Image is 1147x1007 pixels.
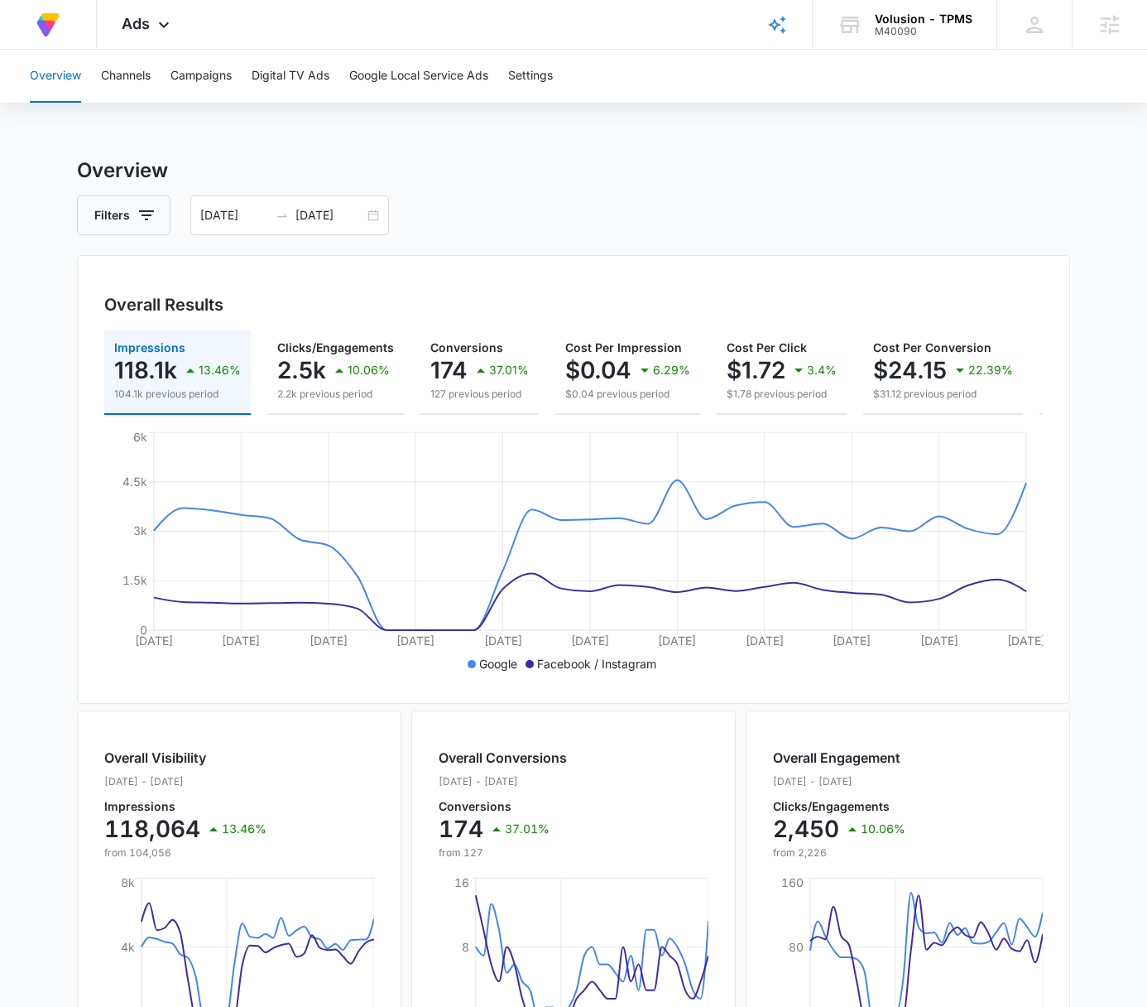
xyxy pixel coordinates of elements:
[277,340,394,354] span: Clicks/Engagements
[773,801,905,812] p: Clicks/Engagements
[104,748,266,768] h2: Overall Visibility
[781,875,804,889] tspan: 160
[479,655,517,672] p: Google
[565,387,690,402] p: $0.04 previous period
[222,634,260,648] tspan: [DATE]
[462,940,469,954] tspan: 8
[104,292,223,317] h3: Overall Results
[920,634,958,648] tspan: [DATE]
[727,387,837,402] p: $1.78 previous period
[565,357,631,383] p: $0.04
[140,623,147,637] tspan: 0
[773,774,905,789] p: [DATE] - [DATE]
[873,387,1013,402] p: $31.12 previous period
[26,26,40,40] img: logo_orange.svg
[277,357,326,383] p: 2.5k
[439,801,567,812] p: Conversions
[122,573,147,587] tspan: 1.5k
[104,846,266,860] p: from 104,056
[653,364,690,376] p: 6.29%
[430,357,468,383] p: 174
[46,26,81,40] div: v 4.0.25
[122,15,150,32] span: Ads
[133,523,147,537] tspan: 3k
[508,50,553,103] button: Settings
[484,634,522,648] tspan: [DATE]
[875,12,972,26] div: account name
[873,357,947,383] p: $24.15
[30,50,81,103] button: Overview
[170,50,232,103] button: Campaigns
[104,774,266,789] p: [DATE] - [DATE]
[165,96,178,109] img: tab_keywords_by_traffic_grey.svg
[114,387,241,402] p: 104.1k previous period
[133,430,147,444] tspan: 6k
[439,748,567,768] h2: Overall Conversions
[773,816,839,842] p: 2,450
[77,195,170,235] button: Filters
[489,364,529,376] p: 37.01%
[658,634,696,648] tspan: [DATE]
[45,96,58,109] img: tab_domain_overview_orange.svg
[43,43,182,56] div: Domain: [DOMAIN_NAME]
[77,156,1070,185] h3: Overview
[396,634,434,648] tspan: [DATE]
[310,634,348,648] tspan: [DATE]
[277,387,394,402] p: 2.2k previous period
[348,364,390,376] p: 10.06%
[121,875,135,889] tspan: 8k
[1007,634,1045,648] tspan: [DATE]
[430,340,503,354] span: Conversions
[861,823,905,835] p: 10.06%
[430,387,529,402] p: 127 previous period
[222,823,266,835] p: 13.46%
[295,206,364,224] input: End date
[746,634,784,648] tspan: [DATE]
[773,748,905,768] h2: Overall Engagement
[571,634,609,648] tspan: [DATE]
[454,875,469,889] tspan: 16
[807,364,837,376] p: 3.4%
[135,634,173,648] tspan: [DATE]
[104,816,200,842] p: 118,064
[505,823,550,835] p: 37.01%
[565,340,682,354] span: Cost Per Impression
[101,50,151,103] button: Channels
[439,774,567,789] p: [DATE] - [DATE]
[537,655,656,672] p: Facebook / Instagram
[349,50,488,103] button: Google Local Service Ads
[104,801,266,812] p: Impressions
[33,10,63,40] img: Volusion
[114,340,185,354] span: Impressions
[773,846,905,860] p: from 2,226
[183,98,279,108] div: Keywords by Traffic
[833,634,871,648] tspan: [DATE]
[276,209,289,222] span: swap-right
[875,26,972,37] div: account id
[200,206,269,224] input: Start date
[727,340,807,354] span: Cost Per Click
[789,940,804,954] tspan: 80
[968,364,1013,376] p: 22.39%
[114,357,177,383] p: 118.1k
[63,98,148,108] div: Domain Overview
[252,50,329,103] button: Digital TV Ads
[122,475,147,489] tspan: 4.5k
[727,357,785,383] p: $1.72
[121,940,135,954] tspan: 4k
[439,846,567,860] p: from 127
[199,364,241,376] p: 13.46%
[276,209,289,222] span: to
[439,816,483,842] p: 174
[873,340,991,354] span: Cost Per Conversion
[26,43,40,56] img: website_grey.svg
